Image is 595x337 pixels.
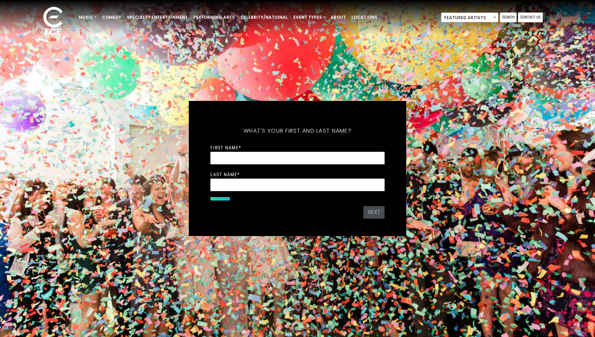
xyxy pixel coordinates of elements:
a: Performing Arts [191,11,238,23]
a: Search [500,13,517,22]
img: ece_new_logo_whitev2-1.png [36,5,70,39]
a: Music [76,11,99,23]
h5: What's your first and last name? [210,118,385,143]
a: About [328,11,349,23]
a: Event Types [291,11,328,23]
label: Last Name [210,171,240,178]
span: Featured Artists [441,13,498,23]
a: Locations [349,11,380,23]
a: Celebrity/National [238,11,291,23]
a: Comedy [99,11,124,23]
span: Featured Artists [441,13,499,22]
a: Specialty Entertainment [124,11,191,23]
a: Contact Us [518,13,543,22]
label: First Name [210,144,241,151]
